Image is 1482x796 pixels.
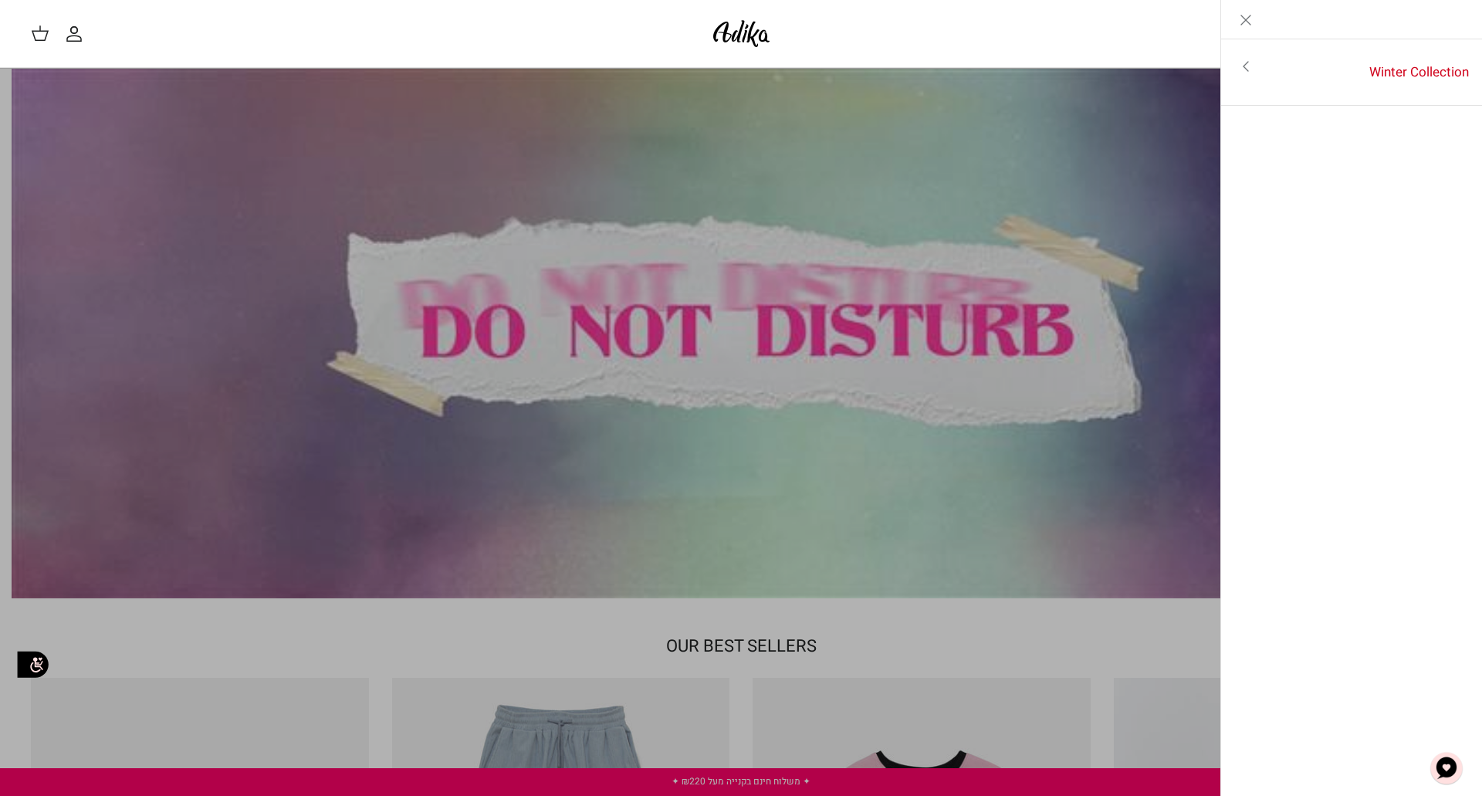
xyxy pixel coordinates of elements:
img: accessibility_icon02.svg [12,643,54,686]
a: החשבון שלי [65,25,90,43]
img: Adika IL [709,15,774,52]
button: צ'אט [1423,745,1470,791]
